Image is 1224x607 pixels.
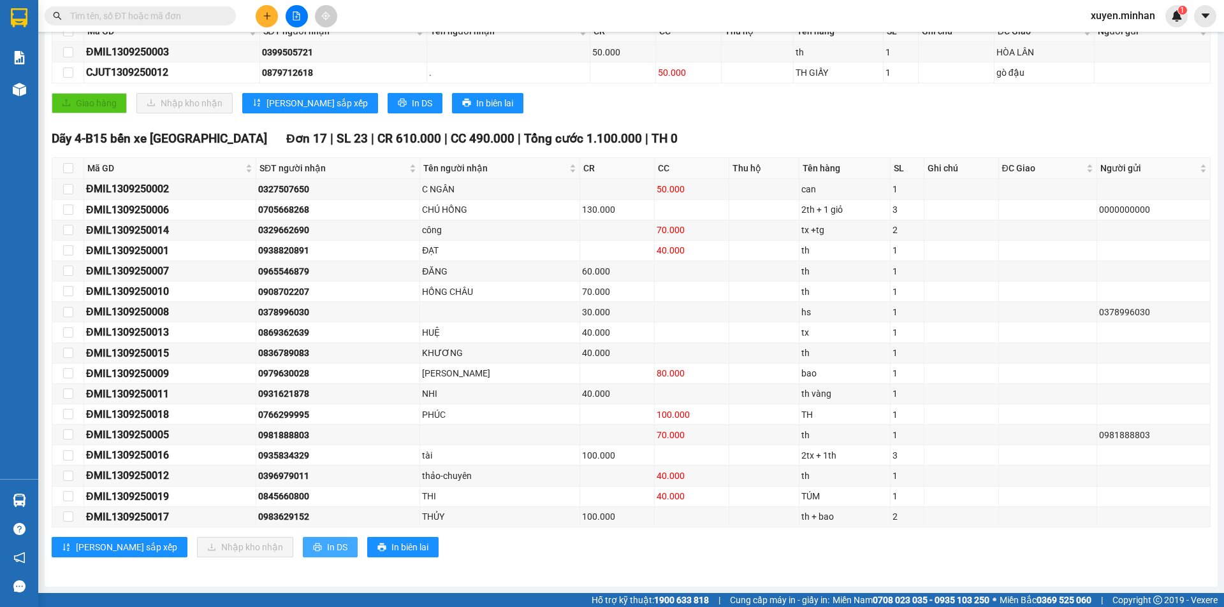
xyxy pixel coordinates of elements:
[260,42,428,62] td: 0399505721
[86,243,254,259] div: ĐMIL1309250001
[258,285,418,299] div: 0908702207
[422,182,578,196] div: C NGÂN
[84,282,256,302] td: ĐMIL1309250010
[592,593,709,607] span: Hỗ trợ kỹ thuật:
[452,93,523,113] button: printerIn biên lai
[258,182,418,196] div: 0327507650
[422,510,578,524] div: THỦY
[657,408,727,422] div: 100.000
[796,66,881,80] div: TH GIẤY
[422,325,578,339] div: HUỆ
[256,261,420,282] td: 0965546879
[892,408,922,422] div: 1
[256,220,420,241] td: 0329662690
[321,11,330,20] span: aim
[801,305,887,319] div: hs
[86,447,254,463] div: ĐMIL1309250016
[84,404,256,425] td: ĐMIL1309250018
[524,131,642,146] span: Tổng cước 1.100.000
[892,243,922,257] div: 1
[258,510,418,524] div: 0983629152
[420,322,580,343] td: HUỆ
[86,509,254,525] div: ĐMIL1309250017
[423,161,567,175] span: Tên người nhận
[422,366,578,380] div: [PERSON_NAME]
[892,325,922,339] div: 1
[256,5,278,27] button: plus
[136,93,233,113] button: downloadNhập kho nhận
[422,203,578,217] div: CHÚ HỒNG
[420,384,580,404] td: NHI
[87,161,243,175] span: Mã GD
[258,305,418,319] div: 0378996030
[84,445,256,466] td: ĐMIL1309250016
[582,325,652,339] div: 40.000
[86,64,258,80] div: CJUT1309250012
[313,543,322,553] span: printer
[303,537,358,557] button: printerIn DS
[657,489,727,503] div: 40.000
[330,131,333,146] span: |
[420,487,580,507] td: THI
[86,181,254,197] div: ĐMIL1309250002
[258,264,418,278] div: 0965546879
[258,448,418,462] div: 0935834329
[657,243,727,257] div: 40.000
[256,487,420,507] td: 0845660800
[327,540,347,554] span: In DS
[657,469,727,483] div: 40.000
[582,346,652,360] div: 40.000
[53,11,62,20] span: search
[197,537,293,557] button: downloadNhập kho nhận
[892,366,922,380] div: 1
[266,96,368,110] span: [PERSON_NAME] sắp xếp
[582,285,652,299] div: 70.000
[84,322,256,343] td: ĐMIL1309250013
[258,489,418,503] div: 0845660800
[801,346,887,360] div: th
[52,131,267,146] span: Dãy 4-B15 bến xe [GEOGRAPHIC_DATA]
[286,5,308,27] button: file-add
[84,343,256,364] td: ĐMIL1309250015
[422,264,578,278] div: ĐĂNG
[13,552,25,564] span: notification
[996,66,1093,80] div: gò đậu
[256,507,420,527] td: 0983629152
[801,285,887,299] div: th
[429,66,588,80] div: .
[892,448,922,462] div: 3
[412,96,432,110] span: In DS
[654,595,709,605] strong: 1900 633 818
[422,469,578,483] div: thảo-chuyên
[398,98,407,108] span: printer
[256,302,420,322] td: 0378996030
[86,324,254,340] div: ĐMIL1309250013
[801,448,887,462] div: 2tx + 1th
[258,346,418,360] div: 0836789083
[420,220,580,241] td: công
[892,305,922,319] div: 1
[252,98,261,108] span: sort-ascending
[422,387,578,401] div: NHI
[1037,595,1091,605] strong: 0369 525 060
[892,346,922,360] div: 1
[801,489,887,503] div: TÚM
[885,45,915,59] div: 1
[801,428,887,442] div: th
[1178,6,1187,15] sup: 1
[801,325,887,339] div: tx
[84,42,260,62] td: ĐMIL1309250003
[658,66,719,80] div: 50.000
[1099,428,1208,442] div: 0981888803
[801,182,887,196] div: can
[892,203,922,217] div: 3
[657,428,727,442] div: 70.000
[582,305,652,319] div: 30.000
[86,304,254,320] div: ĐMIL1309250008
[833,593,989,607] span: Miền Nam
[892,428,922,442] div: 1
[422,489,578,503] div: THI
[256,364,420,384] td: 0979630028
[730,593,829,607] span: Cung cấp máy in - giấy in:
[1081,8,1165,24] span: xuyen.minhan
